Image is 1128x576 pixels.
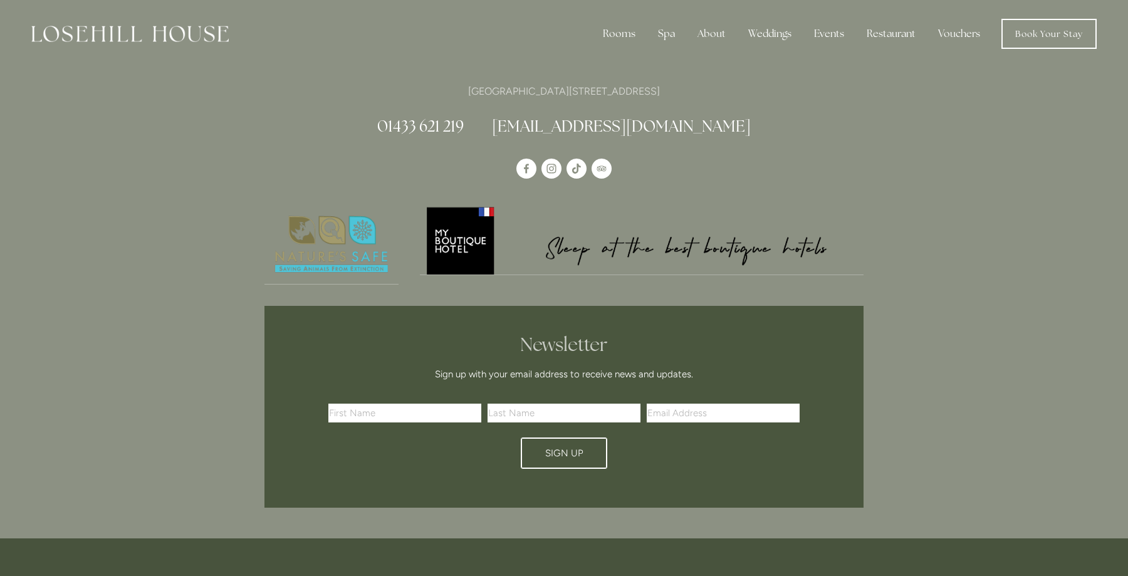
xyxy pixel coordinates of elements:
a: [EMAIL_ADDRESS][DOMAIN_NAME] [492,116,751,136]
button: Sign Up [521,437,607,469]
a: Vouchers [928,21,990,46]
a: Instagram [541,159,561,179]
img: Losehill House [31,26,229,42]
input: Email Address [647,404,800,422]
img: My Boutique Hotel - Logo [420,205,864,275]
div: Events [804,21,854,46]
a: Book Your Stay [1001,19,1097,49]
div: About [687,21,736,46]
img: Nature's Safe - Logo [264,205,399,284]
span: Sign Up [545,448,583,459]
a: 01433 621 219 [377,116,464,136]
input: Last Name [488,404,640,422]
a: TikTok [567,159,587,179]
div: Weddings [738,21,802,46]
div: Spa [648,21,685,46]
a: Losehill House Hotel & Spa [516,159,536,179]
div: Rooms [593,21,645,46]
h2: Newsletter [333,333,795,356]
a: Nature's Safe - Logo [264,205,399,285]
p: Sign up with your email address to receive news and updates. [333,367,795,382]
a: TripAdvisor [592,159,612,179]
p: [GEOGRAPHIC_DATA][STREET_ADDRESS] [264,83,864,100]
div: Restaurant [857,21,926,46]
input: First Name [328,404,481,422]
